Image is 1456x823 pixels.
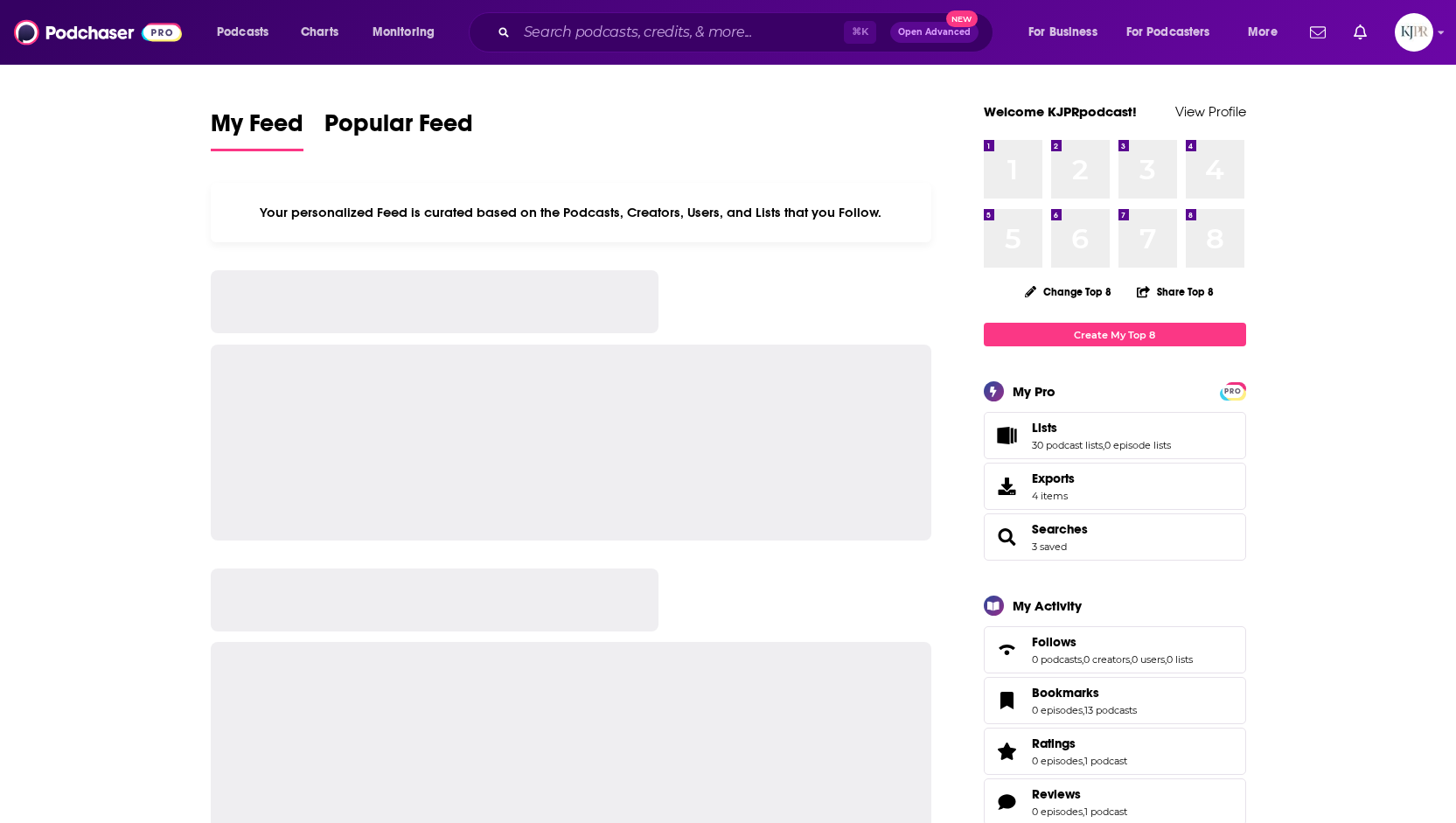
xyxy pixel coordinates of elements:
[1395,13,1433,52] button: Show profile menu
[1032,653,1082,666] a: 0 podcasts
[1130,653,1132,666] span: ,
[984,103,1137,120] a: Welcome KJPRpodcast!
[1032,736,1127,751] a: Ratings
[1032,420,1171,436] a: Lists
[984,728,1246,775] span: Ratings
[1395,13,1433,52] span: Logged in as KJPRpodcast
[1028,20,1097,45] span: For Business
[990,790,1025,814] a: Reviews
[1016,18,1119,46] button: open menu
[1032,806,1083,818] a: 0 episodes
[1236,18,1299,46] button: open menu
[1032,541,1067,553] a: 3 saved
[1103,439,1104,451] span: ,
[1032,634,1076,650] span: Follows
[1013,383,1055,400] div: My Pro
[990,638,1025,662] a: Follows
[485,12,1010,52] div: Search podcasts, credits, & more...
[1347,17,1374,47] a: Show notifications dropdown
[1115,18,1236,46] button: open menu
[1014,281,1123,303] button: Change Top 8
[1083,704,1084,716] span: ,
[990,739,1025,764] a: Ratings
[1303,17,1333,47] a: Show notifications dropdown
[1248,20,1278,45] span: More
[1223,384,1244,397] a: PRO
[984,513,1246,561] span: Searches
[1084,704,1137,716] a: 13 podcasts
[1104,439,1171,451] a: 0 episode lists
[1165,653,1167,666] span: ,
[1013,597,1082,614] div: My Activity
[1032,786,1081,802] span: Reviews
[984,463,1246,510] a: Exports
[1084,806,1127,818] a: 1 podcast
[984,677,1246,724] span: Bookmarks
[984,323,1246,346] a: Create My Top 8
[301,20,338,45] span: Charts
[1032,490,1075,502] span: 4 items
[1032,420,1057,436] span: Lists
[211,183,932,242] div: Your personalized Feed is curated based on the Podcasts, Creators, Users, and Lists that you Follow.
[1126,20,1210,45] span: For Podcasters
[1167,653,1193,666] a: 0 lists
[984,412,1246,459] span: Lists
[217,20,268,45] span: Podcasts
[844,21,876,44] span: ⌘ K
[1083,653,1130,666] a: 0 creators
[1084,755,1127,767] a: 1 podcast
[1032,634,1193,650] a: Follows
[1136,275,1215,309] button: Share Top 8
[1032,755,1083,767] a: 0 episodes
[211,108,303,149] span: My Feed
[1032,736,1076,751] span: Ratings
[360,18,457,46] button: open menu
[946,10,978,27] span: New
[1032,786,1127,802] a: Reviews
[990,423,1025,448] a: Lists
[1032,471,1075,486] span: Exports
[1032,685,1137,701] a: Bookmarks
[1083,806,1084,818] span: ,
[289,18,349,46] a: Charts
[1082,653,1083,666] span: ,
[1032,439,1103,451] a: 30 podcast lists
[205,18,291,46] button: open menu
[1175,103,1246,120] a: View Profile
[1223,385,1244,398] span: PRO
[1083,755,1084,767] span: ,
[517,18,844,46] input: Search podcasts, credits, & more...
[984,626,1246,673] span: Follows
[1032,685,1099,701] span: Bookmarks
[990,525,1025,549] a: Searches
[1032,521,1088,537] a: Searches
[1395,13,1433,52] img: User Profile
[1132,653,1165,666] a: 0 users
[14,16,182,49] img: Podchaser - Follow, Share and Rate Podcasts
[1032,704,1083,716] a: 0 episodes
[990,688,1025,713] a: Bookmarks
[373,20,435,45] span: Monitoring
[324,108,473,151] a: Popular Feed
[211,108,303,151] a: My Feed
[990,474,1025,499] span: Exports
[324,108,473,149] span: Popular Feed
[890,22,979,43] button: Open AdvancedNew
[898,28,971,37] span: Open Advanced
